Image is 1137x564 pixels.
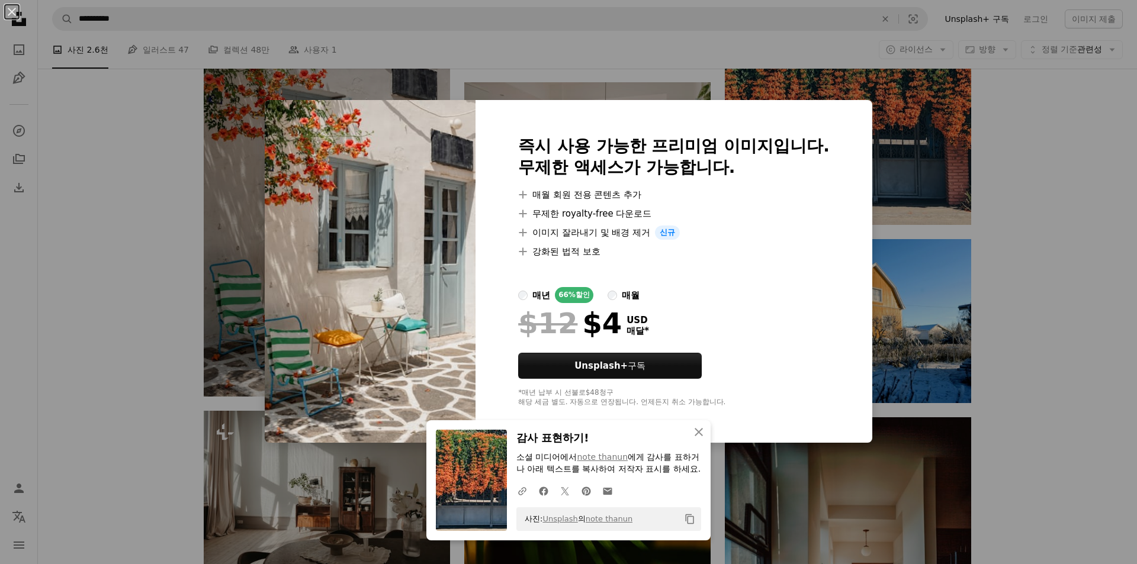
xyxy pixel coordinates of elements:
h3: 감사 표현하기! [516,430,701,447]
a: note thanun [586,514,632,523]
li: 강화된 법적 보호 [518,244,830,259]
input: 매월 [608,291,617,300]
img: premium_photo-1694161844423-0a763b73e6ca [265,100,476,443]
a: note thanun [577,452,628,462]
input: 매년66%할인 [518,291,528,300]
a: Pinterest에 공유 [576,479,597,502]
div: *매년 납부 시 선불로 $48 청구 해당 세금 별도. 자동으로 연장됩니다. 언제든지 취소 가능합니다. [518,388,830,407]
li: 무제한 royalty-free 다운로드 [518,207,830,221]
li: 이미지 잘라내기 및 배경 제거 [518,225,830,240]
a: 이메일로 공유에 공유 [597,479,618,502]
p: 소셜 미디어에서 에게 감사를 표하거나 아래 텍스트를 복사하여 저작자 표시를 하세요. [516,452,701,475]
li: 매월 회원 전용 콘텐츠 추가 [518,188,830,202]
div: 66% 할인 [555,287,593,303]
strong: Unsplash+ [574,360,628,371]
h2: 즉시 사용 가능한 프리미엄 이미지입니다. 무제한 액세스가 가능합니다. [518,136,830,178]
span: 신규 [655,225,680,240]
button: Unsplash+구독 [518,353,702,379]
a: Unsplash [542,514,577,523]
div: $4 [518,308,622,339]
span: USD [627,315,649,325]
span: 사진: 의 [519,510,632,528]
div: 매월 [622,288,640,302]
a: Twitter에 공유 [554,479,576,502]
button: 클립보드에 복사하기 [680,509,700,529]
div: 매년 [532,288,550,302]
a: Facebook에 공유 [533,479,554,502]
span: $12 [518,308,577,339]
